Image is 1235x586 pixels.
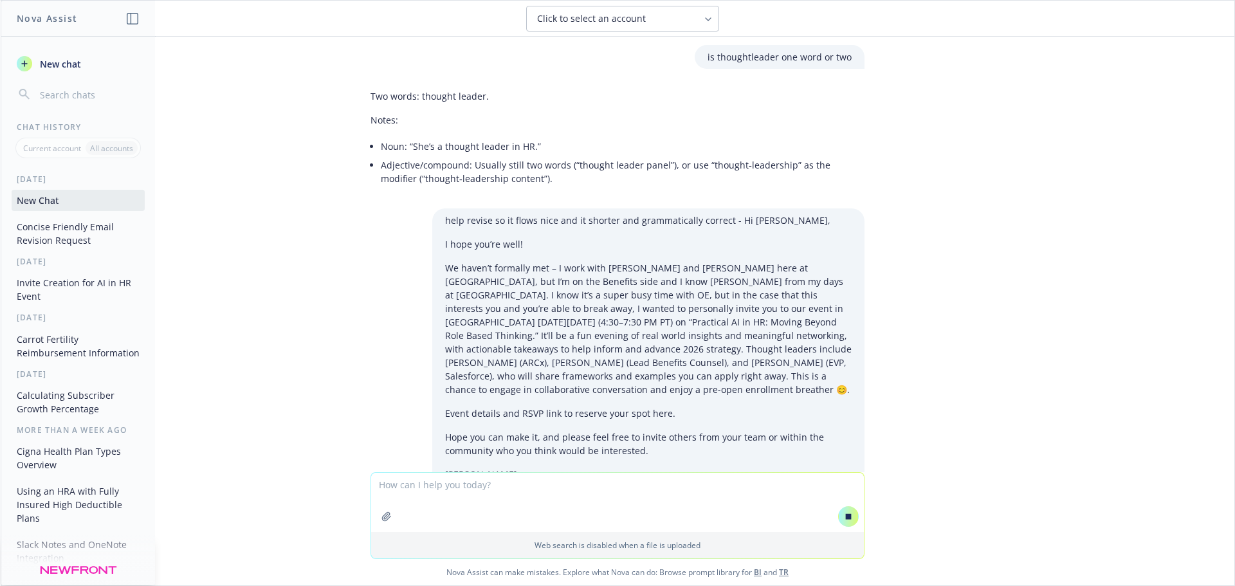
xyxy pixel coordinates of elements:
[12,534,145,569] button: Slack Notes and OneNote Integration
[445,407,852,420] p: Event details and RSVP link to reserve your spot here.
[37,86,140,104] input: Search chats
[537,12,646,25] span: Click to select an account
[445,237,852,251] p: I hope you’re well!
[1,256,155,267] div: [DATE]
[17,12,77,25] h1: Nova Assist
[708,50,852,64] p: is thoughtleader one word or two
[12,481,145,529] button: Using an HRA with Fully Insured High Deductible Plans
[37,57,81,71] span: New chat
[12,441,145,475] button: Cigna Health Plan Types Overview
[370,89,864,103] p: Two words: thought leader.
[6,559,1229,585] span: Nova Assist can make mistakes. Explore what Nova can do: Browse prompt library for and
[445,468,852,481] p: [PERSON_NAME]
[12,52,145,75] button: New chat
[526,6,719,32] button: Click to select an account
[445,214,852,227] p: help revise so it flows nice and it shorter and grammatically correct - Hi [PERSON_NAME],
[1,312,155,323] div: [DATE]
[370,113,864,127] p: Notes:
[445,261,852,396] p: We haven’t formally met – I work with [PERSON_NAME] and [PERSON_NAME] here at [GEOGRAPHIC_DATA], ...
[1,425,155,435] div: More than a week ago
[381,137,864,156] li: Noun: “She’s a thought leader in HR.”
[779,567,789,578] a: TR
[381,156,864,188] li: Adjective/compound: Usually still two words (“thought leader panel”), or use “thought‑leadership”...
[445,430,852,457] p: Hope you can make it, and please feel free to invite others from your team or within the communit...
[1,174,155,185] div: [DATE]
[12,385,145,419] button: Calculating Subscriber Growth Percentage
[90,143,133,154] p: All accounts
[1,369,155,380] div: [DATE]
[23,143,81,154] p: Current account
[12,216,145,251] button: Concise Friendly Email Revision Request
[12,272,145,307] button: Invite Creation for AI in HR Event
[1,122,155,133] div: Chat History
[379,540,856,551] p: Web search is disabled when a file is uploaded
[12,190,145,211] button: New Chat
[12,329,145,363] button: Carrot Fertility Reimbursement Information
[754,567,762,578] a: BI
